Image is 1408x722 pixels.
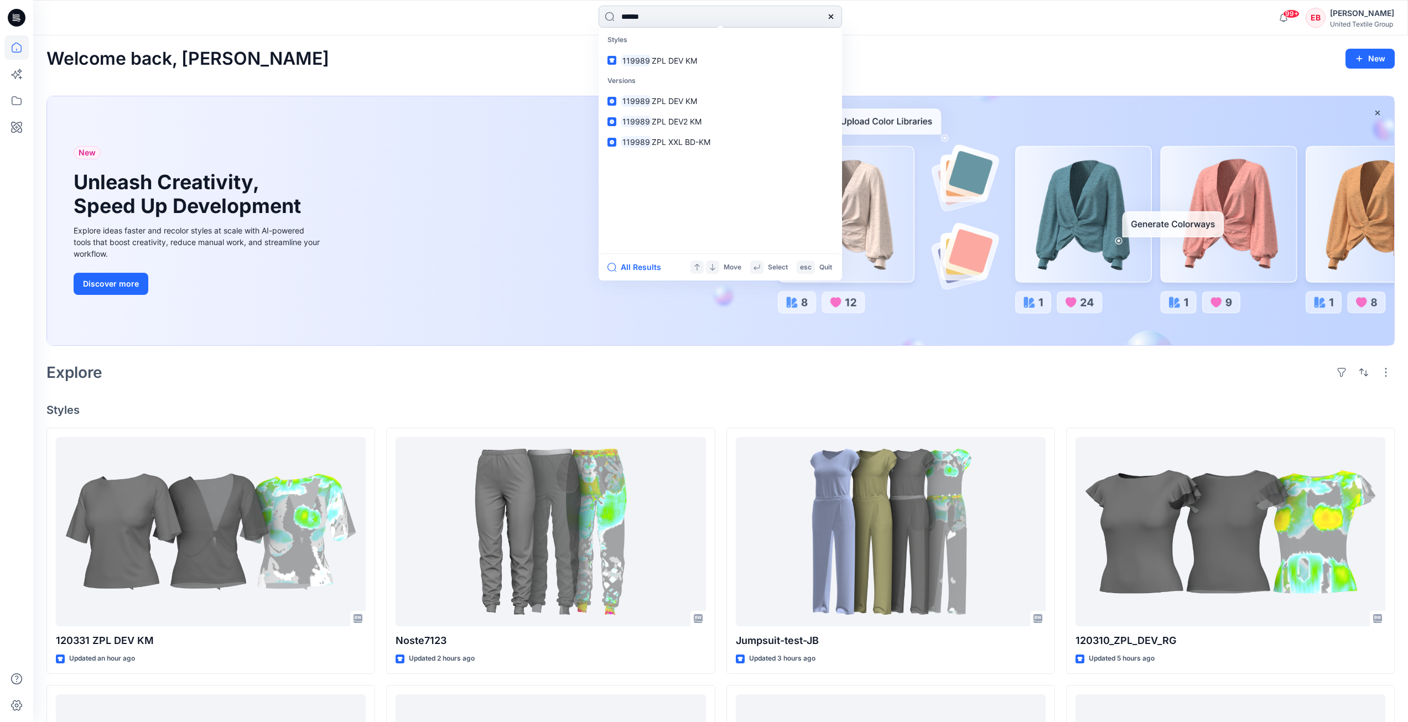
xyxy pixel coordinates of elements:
a: 120331 ZPL DEV KM [56,437,366,627]
a: Discover more [74,273,323,295]
button: Discover more [74,273,148,295]
span: ZPL DEV2 KM [652,117,702,126]
div: [PERSON_NAME] [1330,7,1394,20]
p: esc [800,262,812,273]
a: 119989ZPL XXL BD-KM [601,132,840,152]
h4: Styles [46,403,1395,417]
p: 120331 ZPL DEV KM [56,633,366,648]
p: Select [768,262,788,273]
span: ZPL XXL BD-KM [652,137,710,147]
p: Updated 3 hours ago [749,653,815,664]
a: 119989ZPL DEV KM [601,50,840,71]
mark: 119989 [621,115,652,128]
span: 99+ [1283,9,1300,18]
button: All Results [607,261,668,274]
h1: Unleash Creativity, Speed Up Development [74,170,306,218]
h2: Explore [46,363,102,381]
mark: 119989 [621,136,652,148]
h2: Welcome back, [PERSON_NAME] [46,49,329,69]
p: Styles [601,30,840,50]
a: 119989ZPL DEV2 KM [601,111,840,132]
div: Explore ideas faster and recolor styles at scale with AI-powered tools that boost creativity, red... [74,225,323,259]
span: New [79,146,96,159]
p: Versions [601,71,840,91]
div: EB [1306,8,1326,28]
span: ZPL DEV KM [652,96,697,106]
p: Move [724,262,741,273]
span: ZPL DEV KM [652,56,697,65]
p: Quit [819,262,832,273]
a: Jumpsuit-test-JB [736,437,1046,627]
div: United Textile Group [1330,20,1394,28]
p: Updated 2 hours ago [409,653,475,664]
p: Noste7123 [396,633,705,648]
mark: 119989 [621,95,652,107]
a: Noste7123 [396,437,705,627]
p: Updated an hour ago [69,653,135,664]
p: Jumpsuit-test-JB [736,633,1046,648]
mark: 119989 [621,54,652,67]
p: Updated 5 hours ago [1089,653,1155,664]
a: 120310_ZPL_DEV_RG [1076,437,1385,627]
button: New [1345,49,1395,69]
a: 119989ZPL DEV KM [601,91,840,111]
p: 120310_ZPL_DEV_RG [1076,633,1385,648]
